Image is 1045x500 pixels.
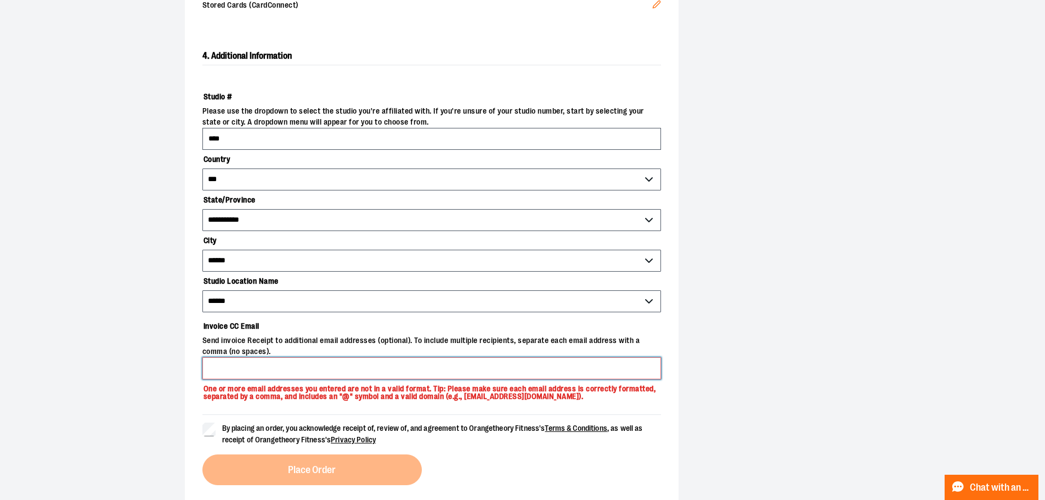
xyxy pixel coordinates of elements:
[202,47,661,65] h2: 4. Additional Information
[202,231,661,250] label: City
[202,87,661,106] label: Studio #
[202,106,661,128] span: Please use the dropdown to select the studio you're affiliated with. If you're unsure of your stu...
[970,482,1032,493] span: Chat with an Expert
[331,435,376,444] a: Privacy Policy
[202,423,216,436] input: By placing an order, you acknowledge receipt of, review of, and agreement to Orangetheory Fitness...
[202,150,661,168] label: Country
[202,190,661,209] label: State/Province
[202,335,661,357] span: Send invoice Receipt to additional email addresses (optional). To include multiple recipients, se...
[945,475,1039,500] button: Chat with an Expert
[545,424,607,432] a: Terms & Conditions
[222,424,643,444] span: By placing an order, you acknowledge receipt of, review of, and agreement to Orangetheory Fitness...
[202,272,661,290] label: Studio Location Name
[202,379,661,401] p: One or more email addresses you entered are not in a valid format. Tip: Please make sure each ema...
[202,317,661,335] label: Invoice CC Email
